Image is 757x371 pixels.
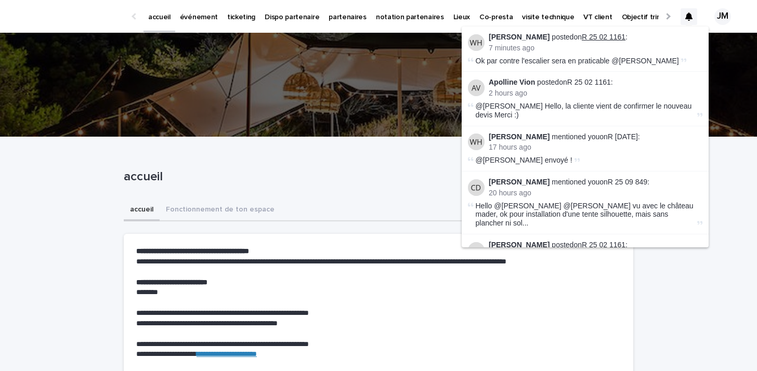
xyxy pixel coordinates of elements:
a: R 25 02 1161 [567,78,611,86]
p: 7 minutes ago [489,44,702,52]
strong: [PERSON_NAME] [489,178,550,186]
span: @[PERSON_NAME] Hello, la cliente vient de confirmer le nouveau devis Merci :) [476,102,692,119]
img: William Hearsey [468,34,485,51]
p: 2 hours ago [489,89,702,98]
img: William Hearsey [468,242,485,259]
button: accueil [124,200,160,221]
strong: [PERSON_NAME] [489,241,550,249]
strong: Apolline Vion [489,78,535,86]
span: @[PERSON_NAME] envoyé ! [476,156,572,164]
strong: [PERSON_NAME] [489,132,550,141]
img: Apolline Vion [468,79,485,96]
img: Céline Dislaire [468,179,485,196]
div: JM [714,8,731,25]
p: mentioned you on : [489,132,702,141]
span: Ok par contre l'escalier sera en praticable @[PERSON_NAME] [476,57,679,65]
p: mentioned you on : [489,178,702,187]
img: William Hearsey [468,134,485,150]
a: R 25 02 1161 [582,33,625,41]
a: R 25 09 849 [608,178,647,186]
a: R 25 02 1161 [582,241,625,249]
p: 20 hours ago [489,189,702,197]
button: Fonctionnement de ton espace [160,200,281,221]
p: 17 hours ago [489,143,702,152]
p: posted on : [489,78,702,87]
strong: [PERSON_NAME] [489,33,550,41]
a: R [DATE] [608,132,638,141]
img: Ls34BcGeRexTGTNfXpUC [21,6,122,27]
p: accueil [124,169,629,184]
p: posted on : [489,33,702,42]
p: posted on : [489,241,702,249]
span: Hello @[PERSON_NAME] @[PERSON_NAME] vu avec le château mader, ok pour installation d'une tente si... [476,202,695,228]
